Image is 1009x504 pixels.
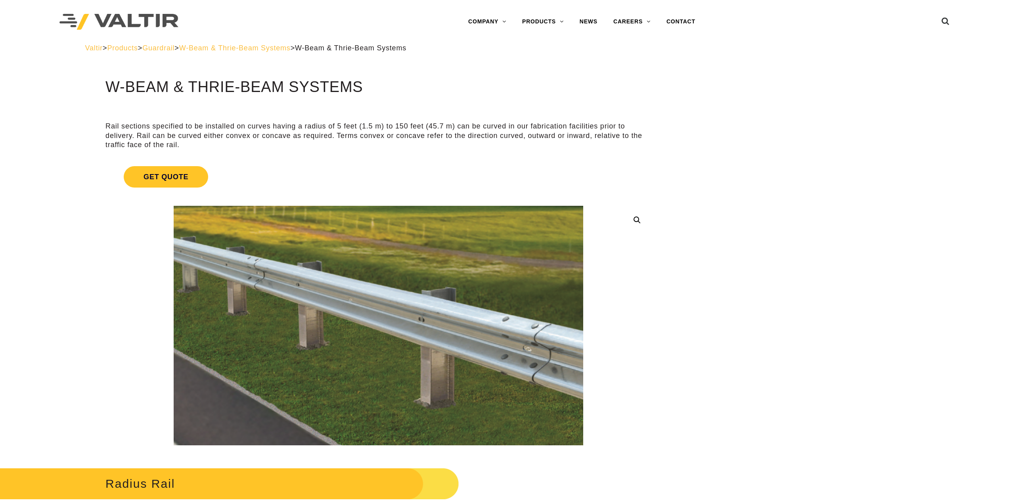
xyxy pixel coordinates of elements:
[142,44,174,52] a: Guardrail
[124,166,208,188] span: Get Quote
[179,44,291,52] a: W-Beam & Thrie-Beam Systems
[460,14,514,30] a: COMPANY
[572,14,605,30] a: NEWS
[105,157,651,197] a: Get Quote
[107,44,138,52] a: Products
[659,14,703,30] a: CONTACT
[605,14,659,30] a: CAREERS
[514,14,572,30] a: PRODUCTS
[105,79,651,96] h1: W-Beam & Thrie-Beam Systems
[105,122,651,149] p: Rail sections specified to be installed on curves having a radius of 5 feet (1.5 m) to 150 feet (...
[85,44,103,52] a: Valtir
[59,14,178,30] img: Valtir
[295,44,406,52] span: W-Beam & Thrie-Beam Systems
[85,44,924,53] div: > > > >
